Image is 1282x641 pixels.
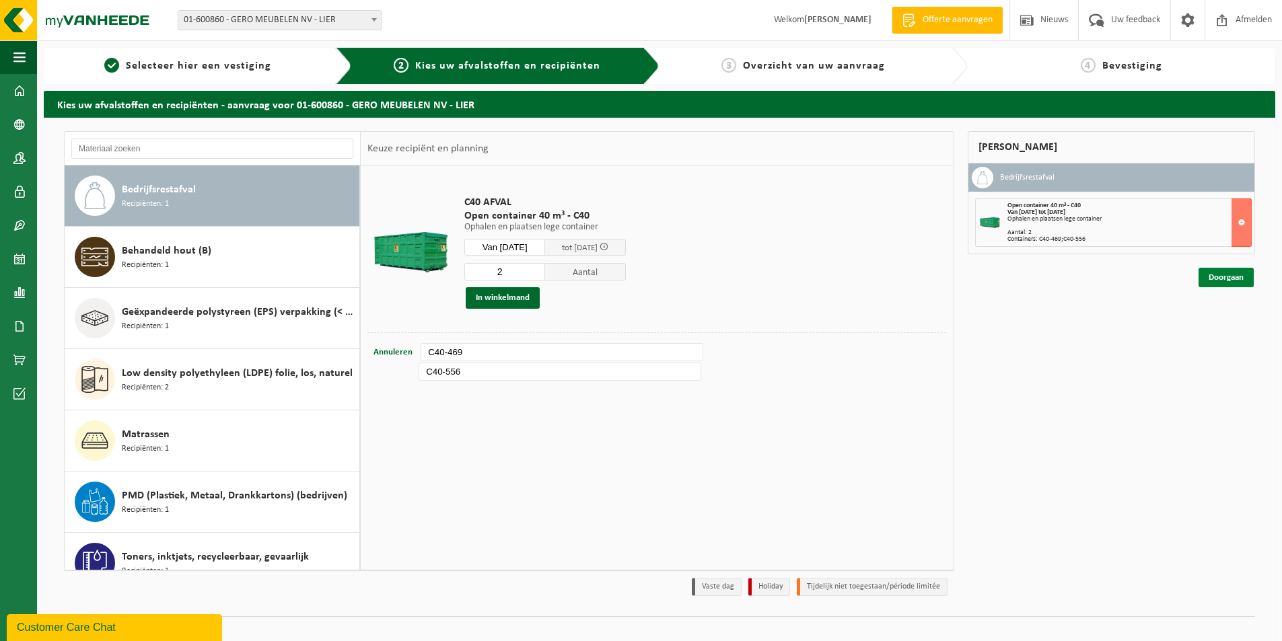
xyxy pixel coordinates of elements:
[394,58,408,73] span: 2
[7,611,225,641] iframe: chat widget
[721,58,736,73] span: 3
[178,11,381,30] span: 01-600860 - GERO MEUBELEN NV - LIER
[1007,236,1252,243] div: Containers: C40-469;C40-556
[797,578,948,596] li: Tijdelijk niet toegestaan/période limitée
[104,58,119,73] span: 1
[122,488,347,504] span: PMD (Plastiek, Metaal, Drankkartons) (bedrijven)
[65,472,360,533] button: PMD (Plastiek, Metaal, Drankkartons) (bedrijven) Recipiënten: 1
[126,61,271,71] span: Selecteer hier een vestiging
[65,288,360,349] button: Geëxpandeerde polystyreen (EPS) verpakking (< 1 m² per stuk), recycleerbaar Recipiënten: 1
[178,10,382,30] span: 01-600860 - GERO MEUBELEN NV - LIER
[1000,167,1055,188] h3: Bedrijfsrestafval
[748,578,790,596] li: Holiday
[1081,58,1096,73] span: 4
[65,349,360,410] button: Low density polyethyleen (LDPE) folie, los, naturel Recipiënten: 2
[545,263,626,280] span: Aantal
[692,578,742,596] li: Vaste dag
[464,209,626,223] span: Open container 40 m³ - C40
[44,91,1275,117] h2: Kies uw afvalstoffen en recipiënten - aanvraag voor 01-600860 - GERO MEUBELEN NV - LIER
[1007,229,1252,236] div: Aantal: 2
[122,198,169,211] span: Recipiënten: 1
[122,381,169,394] span: Recipiënten: 2
[421,343,703,361] input: bv. C10-005
[122,243,211,259] span: Behandeld hout (B)
[122,426,170,443] span: Matrassen
[122,182,196,198] span: Bedrijfsrestafval
[71,139,353,159] input: Materiaal zoeken
[743,61,885,71] span: Overzicht van uw aanvraag
[122,320,169,333] span: Recipiënten: 1
[122,304,356,320] span: Geëxpandeerde polystyreen (EPS) verpakking (< 1 m² per stuk), recycleerbaar
[65,165,360,227] button: Bedrijfsrestafval Recipiënten: 1
[122,504,169,517] span: Recipiënten: 1
[50,58,325,74] a: 1Selecteer hier een vestiging
[892,7,1003,34] a: Offerte aanvragen
[415,61,600,71] span: Kies uw afvalstoffen en recipiënten
[373,348,413,356] span: Annuleren
[122,549,309,565] span: Toners, inktjets, recycleerbaar, gevaarlijk
[466,287,540,309] button: In winkelmand
[122,365,353,381] span: Low density polyethyleen (LDPE) folie, los, naturel
[464,239,545,256] input: Selecteer datum
[1007,202,1081,209] span: Open container 40 m³ - C40
[1007,216,1252,223] div: Ophalen en plaatsen lege container
[122,565,169,578] span: Recipiënten: 1
[968,131,1256,163] div: [PERSON_NAME]
[419,363,701,381] input: bv. C10-005
[1007,209,1065,216] strong: Van [DATE] tot [DATE]
[65,410,360,472] button: Matrassen Recipiënten: 1
[464,223,626,232] p: Ophalen en plaatsen lege container
[372,343,414,362] button: Annuleren
[1199,268,1254,287] a: Doorgaan
[562,243,598,252] span: tot [DATE]
[65,227,360,288] button: Behandeld hout (B) Recipiënten: 1
[1102,61,1162,71] span: Bevestiging
[122,259,169,272] span: Recipiënten: 1
[361,132,495,165] div: Keuze recipiënt en planning
[122,443,169,455] span: Recipiënten: 1
[804,15,871,25] strong: [PERSON_NAME]
[65,533,360,594] button: Toners, inktjets, recycleerbaar, gevaarlijk Recipiënten: 1
[919,13,996,27] span: Offerte aanvragen
[464,196,626,209] span: C40 AFVAL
